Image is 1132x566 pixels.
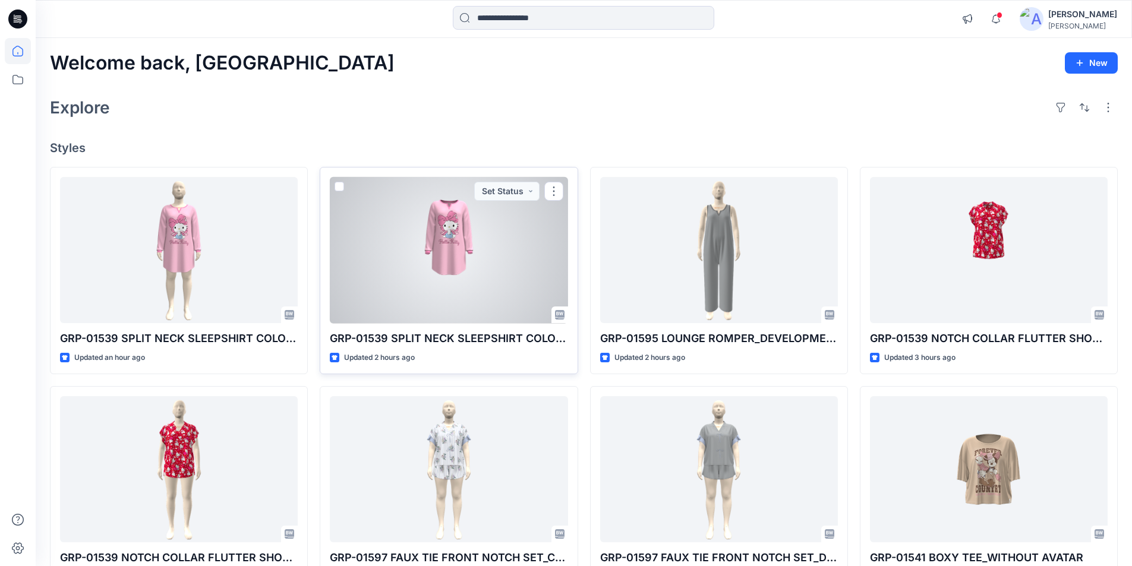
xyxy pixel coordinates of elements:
a: GRP-01597 FAUX TIE FRONT NOTCH SET_DEV_REV3 [600,396,838,543]
p: GRP-01597 FAUX TIE FRONT NOTCH SET_COLORWAY_REV4 [330,549,567,566]
div: [PERSON_NAME] [1048,7,1117,21]
h2: Explore [50,98,110,117]
a: GRP-01597 FAUX TIE FRONT NOTCH SET_COLORWAY_REV4 [330,396,567,543]
a: GRP-01541 BOXY TEE_WITHOUT AVATAR [870,396,1108,543]
button: New [1065,52,1118,74]
a: GRP-01539 SPLIT NECK SLEEPSHIRT COLORWAY_W/OUT AVATAR [330,177,567,324]
p: Updated 2 hours ago [344,352,415,364]
h2: Welcome back, [GEOGRAPHIC_DATA] [50,52,395,74]
p: GRP-01539 NOTCH COLLAR FLUTTER SHORTY_COLORWAY [60,549,298,566]
a: GRP-01595 LOUNGE ROMPER_DEVELOPMENT [600,177,838,324]
p: GRP-01539 SPLIT NECK SLEEPSHIRT COLORWAY_W/OUT AVATAR [330,330,567,347]
p: GRP-01539 NOTCH COLLAR FLUTTER SHORTY_COLORWAY_WITHOU AVATAR [870,330,1108,347]
p: Updated 3 hours ago [884,352,956,364]
p: GRP-01595 LOUNGE ROMPER_DEVELOPMENT [600,330,838,347]
h4: Styles [50,141,1118,155]
a: GRP-01539 NOTCH COLLAR FLUTTER SHORTY_COLORWAY_WITHOU AVATAR [870,177,1108,324]
div: [PERSON_NAME] [1048,21,1117,30]
a: GRP-01539 SPLIT NECK SLEEPSHIRT COLORWAY [60,177,298,324]
img: avatar [1020,7,1043,31]
p: GRP-01597 FAUX TIE FRONT NOTCH SET_DEV_REV3 [600,549,838,566]
p: GRP-01541 BOXY TEE_WITHOUT AVATAR [870,549,1108,566]
p: Updated 2 hours ago [614,352,685,364]
p: GRP-01539 SPLIT NECK SLEEPSHIRT COLORWAY [60,330,298,347]
a: GRP-01539 NOTCH COLLAR FLUTTER SHORTY_COLORWAY [60,396,298,543]
p: Updated an hour ago [74,352,145,364]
